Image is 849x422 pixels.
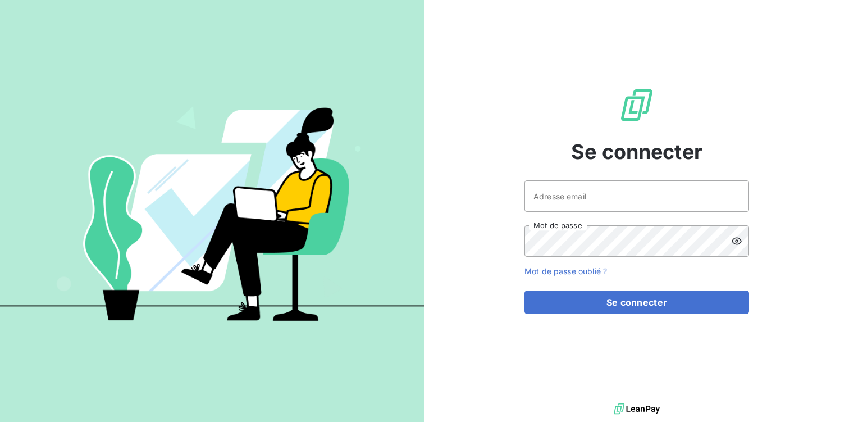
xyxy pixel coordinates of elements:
span: Se connecter [571,137,702,167]
img: Logo LeanPay [619,87,655,123]
input: placeholder [524,180,749,212]
button: Se connecter [524,291,749,314]
a: Mot de passe oublié ? [524,266,607,276]
img: logo [614,401,660,418]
